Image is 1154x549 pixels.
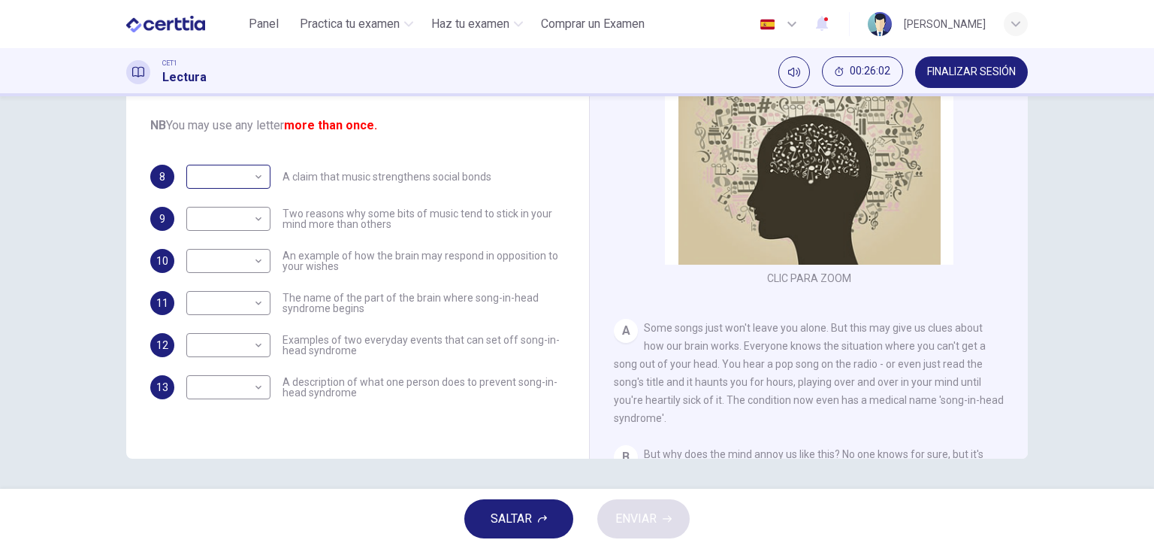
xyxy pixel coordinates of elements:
div: Silenciar [778,56,810,88]
span: An example of how the brain may respond in opposition to your wishes [282,250,565,271]
span: Comprar un Examen [541,15,645,33]
button: SALTAR [464,499,573,538]
h1: Lectura [162,68,207,86]
button: Practica tu examen [294,11,419,38]
span: Two reasons why some bits of music tend to stick in your mind more than others [282,208,565,229]
button: 00:26:02 [822,56,903,86]
button: FINALIZAR SESIÓN [915,56,1028,88]
span: SALTAR [491,508,532,529]
span: A description of what one person does to prevent song-in-head syndrome [282,377,565,398]
div: A [614,319,638,343]
a: CERTTIA logo [126,9,240,39]
img: es [758,19,777,30]
span: Examples of two everyday events that can set off song-in-head syndrome [282,335,565,356]
div: Ocultar [822,56,903,88]
span: 00:26:02 [850,65,890,77]
span: 8 [159,171,165,182]
span: A claim that music strengthens social bonds [282,171,491,182]
span: FINALIZAR SESIÓN [927,66,1016,78]
span: 13 [156,382,168,393]
span: Panel [249,15,279,33]
b: NB [150,118,166,132]
span: 12 [156,340,168,350]
img: Profile picture [868,12,892,36]
span: 10 [156,256,168,266]
button: Haz tu examen [425,11,529,38]
span: Haz tu examen [431,15,509,33]
span: 11 [156,298,168,308]
button: Panel [240,11,288,38]
span: But why does the mind annoy us like this? No one knows for sure, but it's probably because the br... [614,448,999,532]
span: CET1 [162,58,177,68]
img: CERTTIA logo [126,9,205,39]
span: Some songs just won't leave you alone. But this may give us clues about how our brain works. Ever... [614,322,1004,424]
div: [PERSON_NAME] [904,15,986,33]
button: Comprar un Examen [535,11,651,38]
span: Practica tu examen [300,15,400,33]
span: The name of the part of the brain where song-in-head syndrome begins [282,293,565,314]
div: B [614,445,638,469]
font: more than once. [284,118,377,132]
span: 9 [159,214,165,224]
